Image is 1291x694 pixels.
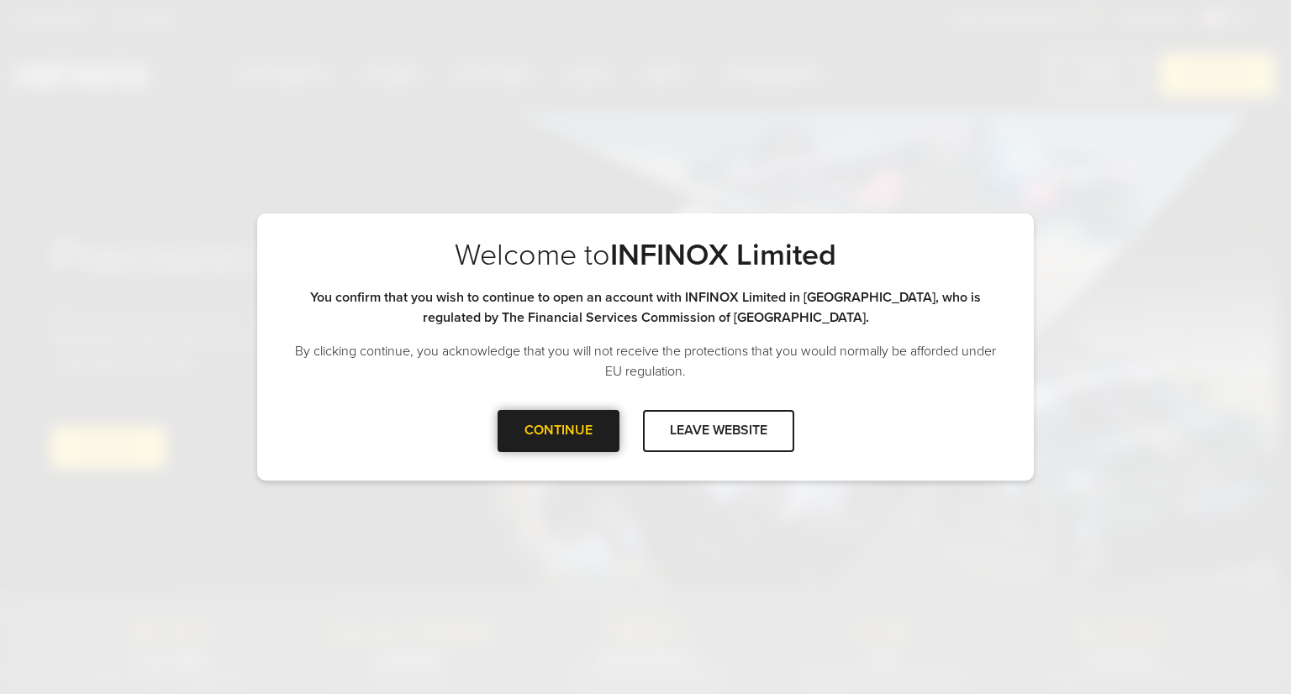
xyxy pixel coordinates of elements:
p: By clicking continue, you acknowledge that you will not receive the protections that you would no... [291,341,1000,381]
strong: You confirm that you wish to continue to open an account with INFINOX Limited in [GEOGRAPHIC_DATA... [310,289,981,326]
div: LEAVE WEBSITE [643,410,794,451]
p: Welcome to [291,237,1000,274]
strong: INFINOX Limited [610,237,836,273]
div: CONTINUE [498,410,619,451]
